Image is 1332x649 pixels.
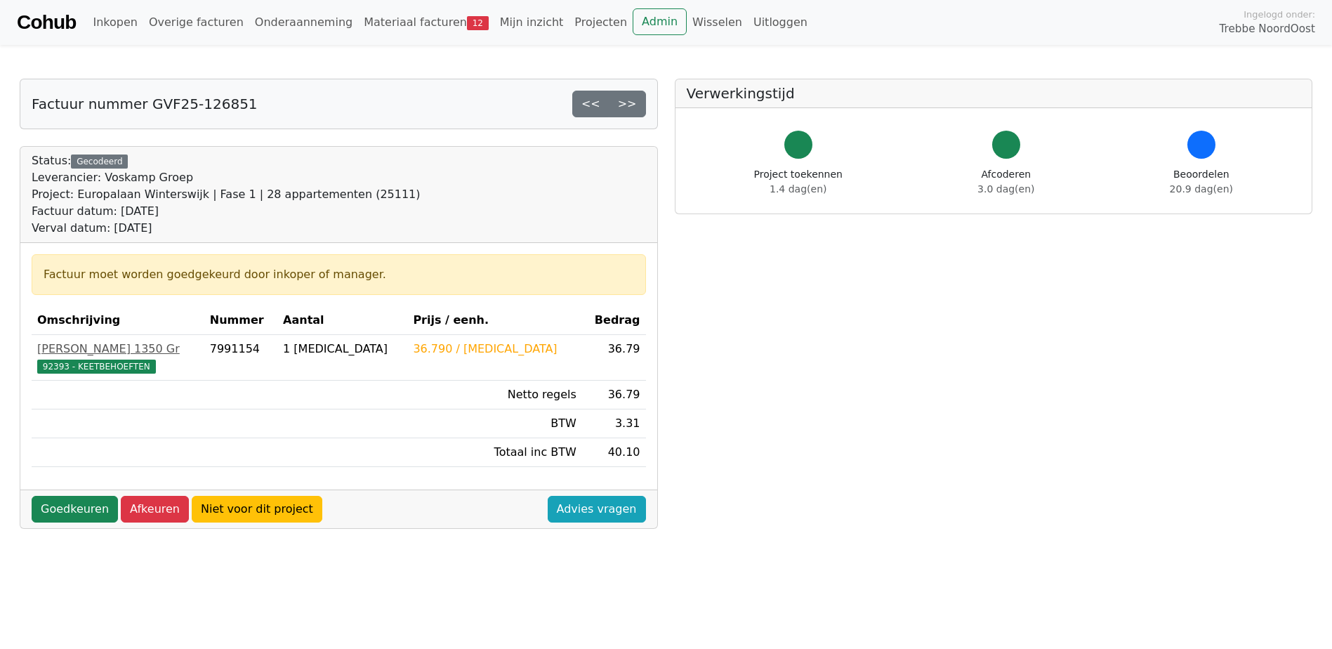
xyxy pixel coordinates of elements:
[32,306,204,335] th: Omschrijving
[1170,167,1233,197] div: Beoordelen
[32,203,421,220] div: Factuur datum: [DATE]
[572,91,609,117] a: <<
[87,8,143,37] a: Inkopen
[37,360,156,374] span: 92393 - KEETBEHOEFTEN
[582,381,646,409] td: 36.79
[633,8,687,35] a: Admin
[494,8,569,37] a: Mijn inzicht
[582,335,646,381] td: 36.79
[192,496,322,523] a: Niet voor dit project
[407,306,582,335] th: Prijs / eenh.
[32,186,421,203] div: Project: Europalaan Winterswijk | Fase 1 | 28 appartementen (25111)
[548,496,646,523] a: Advies vragen
[37,341,199,358] div: [PERSON_NAME] 1350 Gr
[277,306,407,335] th: Aantal
[582,438,646,467] td: 40.10
[977,167,1034,197] div: Afcoderen
[32,152,421,237] div: Status:
[748,8,813,37] a: Uitloggen
[407,381,582,409] td: Netto regels
[283,341,402,358] div: 1 [MEDICAL_DATA]
[467,16,489,30] span: 12
[358,8,494,37] a: Materiaal facturen12
[32,169,421,186] div: Leverancier: Voskamp Groep
[770,183,826,195] span: 1.4 dag(en)
[1170,183,1233,195] span: 20.9 dag(en)
[204,335,277,381] td: 7991154
[17,6,76,39] a: Cohub
[32,96,258,112] h5: Factuur nummer GVF25-126851
[407,409,582,438] td: BTW
[1220,21,1315,37] span: Trebbe NoordOost
[1244,8,1315,21] span: Ingelogd onder:
[407,438,582,467] td: Totaal inc BTW
[413,341,576,358] div: 36.790 / [MEDICAL_DATA]
[44,266,634,283] div: Factuur moet worden goedgekeurd door inkoper of manager.
[143,8,249,37] a: Overige facturen
[609,91,646,117] a: >>
[582,409,646,438] td: 3.31
[582,306,646,335] th: Bedrag
[977,183,1034,195] span: 3.0 dag(en)
[569,8,633,37] a: Projecten
[687,8,748,37] a: Wisselen
[687,85,1301,102] h5: Verwerkingstijd
[249,8,358,37] a: Onderaanneming
[754,167,843,197] div: Project toekennen
[121,496,189,523] a: Afkeuren
[204,306,277,335] th: Nummer
[32,496,118,523] a: Goedkeuren
[71,155,128,169] div: Gecodeerd
[32,220,421,237] div: Verval datum: [DATE]
[37,341,199,374] a: [PERSON_NAME] 1350 Gr92393 - KEETBEHOEFTEN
